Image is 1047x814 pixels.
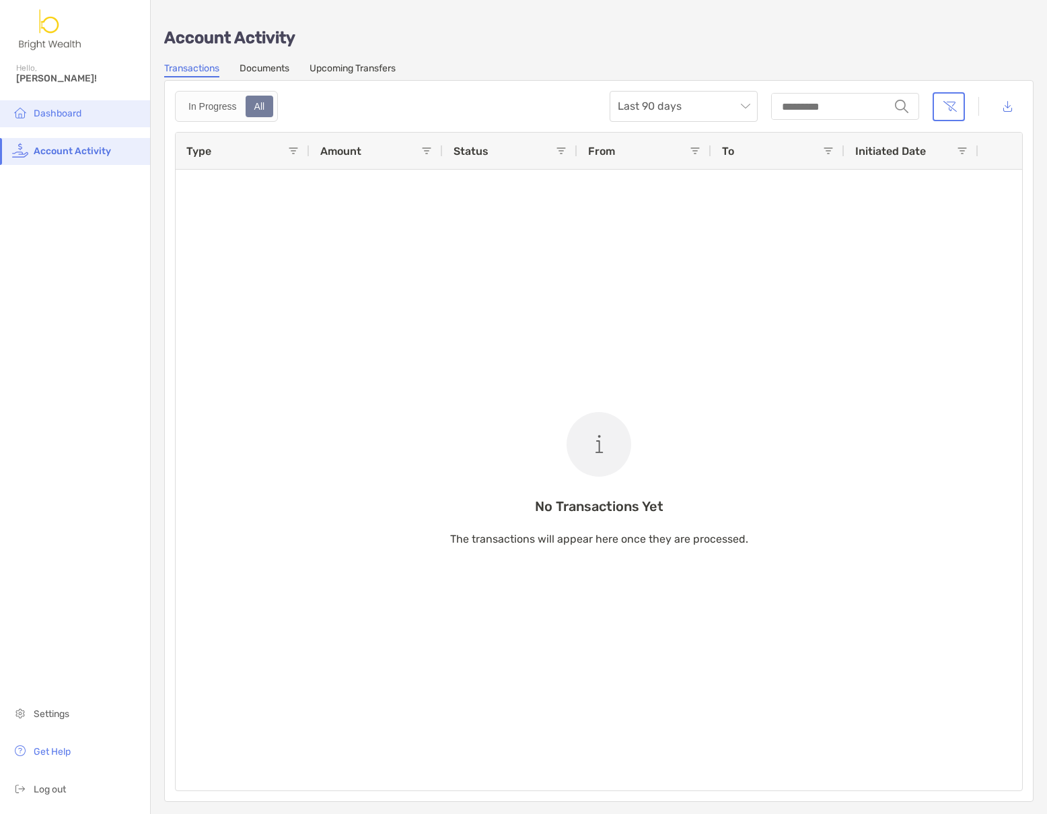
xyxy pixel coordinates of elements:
img: logout icon [12,780,28,796]
span: Account Activity [34,145,111,157]
a: Documents [240,63,289,77]
span: Log out [34,784,66,795]
a: Transactions [164,63,219,77]
div: All [247,97,273,116]
div: In Progress [181,97,244,116]
p: Account Activity [164,30,1034,46]
p: No Transactions Yet [450,498,748,515]
img: household icon [12,104,28,121]
span: Get Help [34,746,71,757]
p: The transactions will appear here once they are processed. [450,531,748,547]
img: settings icon [12,705,28,721]
button: Clear filters [933,92,965,121]
img: get-help icon [12,743,28,759]
span: Dashboard [34,108,81,119]
div: segmented control [175,91,278,122]
img: activity icon [12,142,28,158]
span: [PERSON_NAME]! [16,73,142,84]
img: Zoe Logo [16,5,85,54]
img: input icon [895,100,908,113]
span: Settings [34,708,69,720]
a: Upcoming Transfers [310,63,396,77]
span: Last 90 days [618,92,750,121]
